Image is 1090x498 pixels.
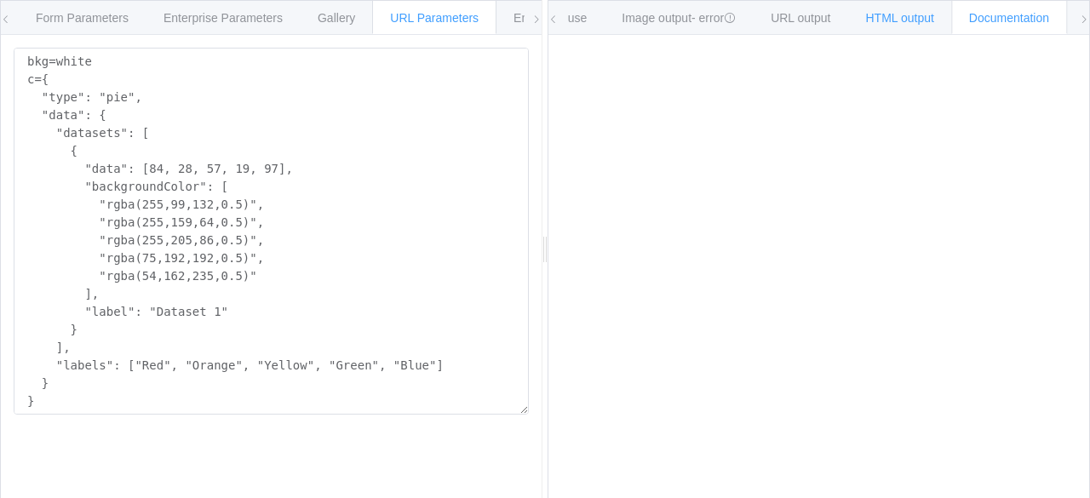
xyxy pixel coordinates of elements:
[513,11,587,25] span: Environments
[390,11,479,25] span: URL Parameters
[318,11,355,25] span: Gallery
[865,11,933,25] span: HTML output
[771,11,830,25] span: URL output
[36,11,129,25] span: Form Parameters
[163,11,283,25] span: Enterprise Parameters
[691,11,736,25] span: - error
[969,11,1049,25] span: Documentation
[622,11,736,25] span: Image output
[509,11,587,25] span: 📘 How to use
